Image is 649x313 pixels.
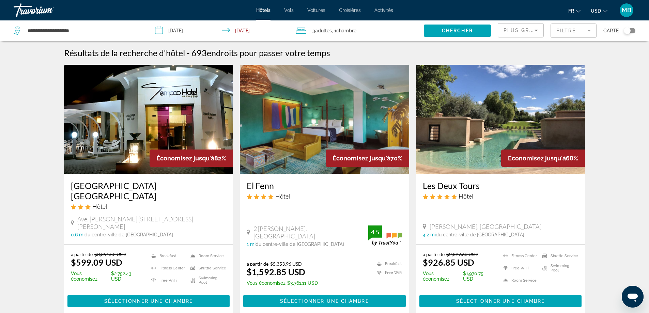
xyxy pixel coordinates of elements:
[247,280,318,286] p: $3,761.11 USD
[156,155,214,162] span: Économisez jusqu'à
[247,261,268,267] span: a partir de
[64,65,233,174] img: Hotel image
[419,296,582,304] a: Sélectionner une chambre
[622,286,644,308] iframe: Bouton de lancement de la fenêtre de messagerie
[619,28,635,34] button: Toggle map
[430,223,541,230] span: [PERSON_NAME], [GEOGRAPHIC_DATA]
[243,295,406,307] button: Sélectionner une chambre
[71,203,227,210] div: 3 star Hotel
[618,3,635,17] button: User Menu
[71,271,109,282] span: Vous économisez
[187,264,226,272] li: Shuttle Service
[247,267,305,277] ins: $1,592.85 USD
[446,251,478,257] del: $2,897.60 USD
[373,270,402,276] li: Free WiFi
[289,20,424,41] button: Travelers: 3 adults, 0 children
[500,276,539,285] li: Room Service
[150,150,233,167] div: 82%
[148,251,187,260] li: Breakfast
[436,232,524,237] span: du centre-ville de [GEOGRAPHIC_DATA]
[568,8,574,14] span: fr
[442,28,473,33] span: Chercher
[256,241,344,247] span: du centre-ville de [GEOGRAPHIC_DATA]
[591,8,601,14] span: USD
[419,295,582,307] button: Sélectionner une chambre
[423,232,436,237] span: 4.2 mi
[504,28,585,33] span: Plus grandes économies
[539,264,578,272] li: Swimming Pool
[247,241,256,247] span: 1 mi
[373,261,402,267] li: Breakfast
[622,7,631,14] span: MB
[504,26,538,34] mat-select: Sort by
[92,203,107,210] span: Hôtel
[500,264,539,272] li: Free WiFi
[424,25,491,37] button: Chercher
[423,192,578,200] div: 5 star Hotel
[332,26,356,35] span: , 1
[207,48,330,58] span: endroits pour passer votre temps
[148,276,187,285] li: Free WiFi
[247,280,285,286] span: Vous économisez
[191,48,330,58] h2: 693
[307,7,325,13] a: Voitures
[187,251,226,260] li: Room Service
[603,26,619,35] span: Carte
[148,20,290,41] button: Check-in date: Dec 11, 2025 Check-out date: Dec 15, 2025
[104,298,193,304] span: Sélectionner une chambre
[284,7,294,13] a: Vols
[247,181,402,191] a: El Fenn
[256,7,271,13] a: Hôtels
[416,65,585,174] img: Hotel image
[275,192,290,200] span: Hôtel
[423,181,578,191] a: Les Deux Tours
[243,296,406,304] a: Sélectionner une chambre
[456,298,545,304] span: Sélectionner une chambre
[423,251,445,257] span: a partir de
[568,6,581,16] button: Change language
[368,228,382,236] div: 4.5
[333,155,390,162] span: Économisez jusqu'à
[312,26,332,35] span: 3
[71,232,84,237] span: 0.6 mi
[71,181,227,201] a: [GEOGRAPHIC_DATA] [GEOGRAPHIC_DATA]
[508,155,566,162] span: Économisez jusqu'à
[423,271,495,282] p: $1,970.75 USD
[67,296,230,304] a: Sélectionner une chambre
[368,225,402,246] img: trustyou-badge.svg
[253,225,368,240] span: 2 [PERSON_NAME], [GEOGRAPHIC_DATA]
[423,271,461,282] span: Vous économisez
[94,251,126,257] del: $3,351.52 USD
[187,276,226,285] li: Swimming Pool
[148,264,187,272] li: Fitness Center
[14,1,82,19] a: Travorium
[501,150,585,167] div: 68%
[539,251,578,260] li: Shuttle Service
[270,261,302,267] del: $5,353.96 USD
[240,65,409,174] img: Hotel image
[71,251,93,257] span: a partir de
[500,251,539,260] li: Fitness Center
[67,295,230,307] button: Sélectionner une chambre
[315,28,332,33] span: Adultes
[71,271,143,282] p: $2,752.43 USD
[423,257,474,267] ins: $926.85 USD
[551,23,597,38] button: Filter
[84,232,173,237] span: du centre-ville de [GEOGRAPHIC_DATA]
[339,7,361,13] span: Croisières
[374,7,393,13] a: Activités
[459,192,473,200] span: Hôtel
[247,192,402,200] div: 4 star Hotel
[336,28,356,33] span: Chambre
[71,257,122,267] ins: $599.09 USD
